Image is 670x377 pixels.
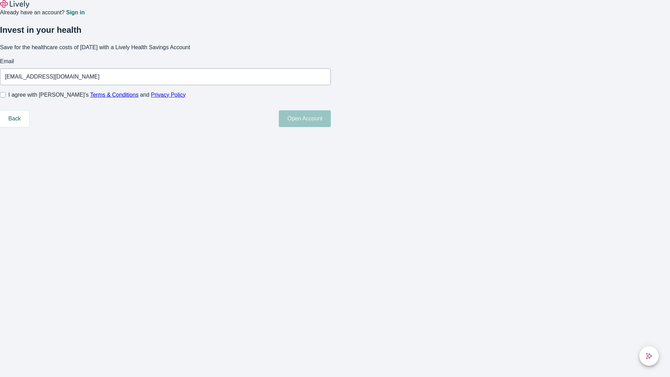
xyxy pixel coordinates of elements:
button: chat [639,346,659,366]
span: I agree with [PERSON_NAME]’s and [8,91,186,99]
a: Sign in [66,10,84,15]
a: Terms & Conditions [90,92,139,98]
svg: Lively AI Assistant [646,353,653,360]
a: Privacy Policy [151,92,186,98]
